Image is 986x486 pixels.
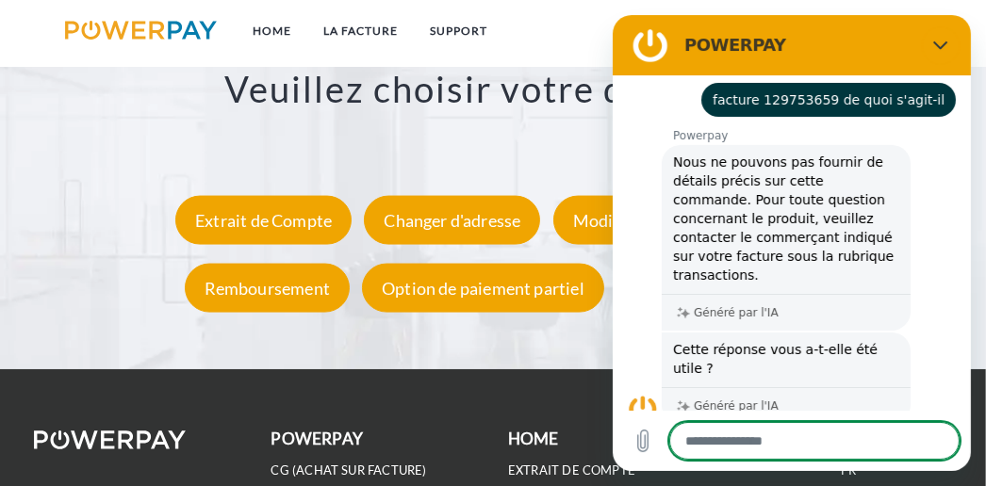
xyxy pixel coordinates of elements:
[271,429,363,448] b: POWERPAY
[832,14,882,48] a: CG
[175,196,352,245] div: Extrait de Compte
[185,264,350,313] div: Remboursement
[271,462,427,478] a: CG (achat sur facture)
[180,278,354,299] a: Remboursement
[34,430,186,449] img: logo-powerpay-white.svg
[359,210,545,231] a: Changer d'adresse
[362,264,604,313] div: Option de paiement partiel
[237,14,307,48] a: Home
[357,278,609,299] a: Option de paiement partiel
[364,196,540,245] div: Changer d'adresse
[65,21,217,40] img: logo-powerpay.svg
[549,210,815,231] a: Modifier le mode de livraison
[307,14,414,48] a: LA FACTURE
[414,14,503,48] a: Support
[553,196,811,245] div: Modifier le mode de livraison
[9,67,977,112] h3: Veuillez choisir votre demande
[171,210,356,231] a: Extrait de Compte
[508,462,635,478] a: EXTRAIT DE COMPTE
[613,15,971,471] iframe: Fenêtre de messagerie
[508,429,559,448] b: Home
[612,278,806,299] a: Centre d'assistance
